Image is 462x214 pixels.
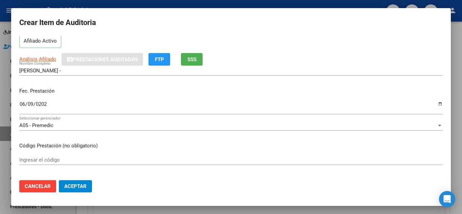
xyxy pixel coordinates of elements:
[19,122,53,128] span: A05 - Premedic
[181,53,203,66] button: SSS
[19,35,61,48] p: Afiliado Activo
[62,53,143,66] button: Prestaciones Auditadas
[19,142,443,150] p: Código Prestación (no obligatorio)
[19,56,56,62] span: Análisis Afiliado
[25,183,51,189] span: Cancelar
[19,16,443,29] h2: Crear Item de Auditoria
[148,53,170,66] button: FTP
[439,191,455,207] div: Open Intercom Messenger
[187,56,197,63] span: SSS
[73,56,138,63] span: Prestaciones Auditadas
[155,56,164,63] span: FTP
[59,180,92,192] button: Aceptar
[64,183,87,189] span: Aceptar
[19,180,56,192] button: Cancelar
[19,87,443,95] p: Fec. Prestación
